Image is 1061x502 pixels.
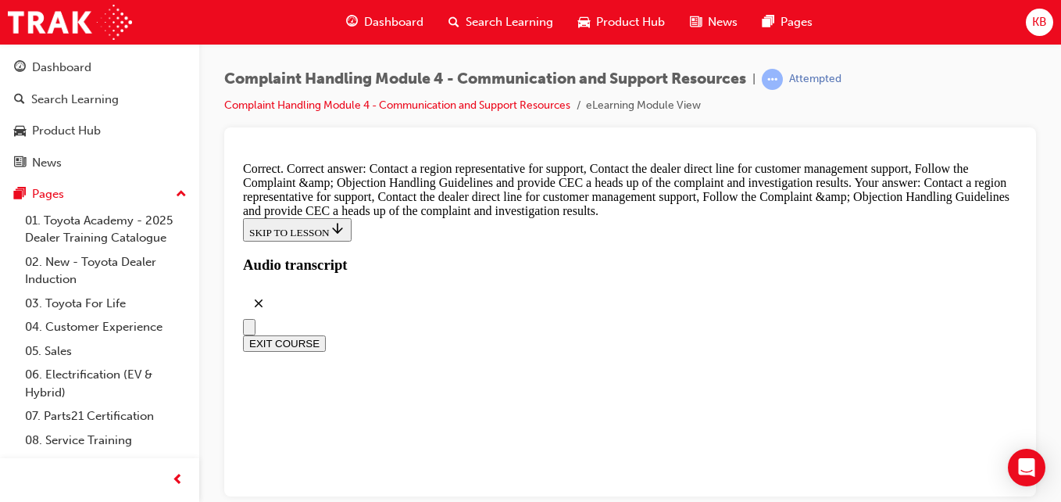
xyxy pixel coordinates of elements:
[346,13,358,32] span: guage-icon
[6,6,781,63] div: Correct. Correct answer: Contact a region representative for support, Contact the dealer direct l...
[789,72,841,87] div: Attempted
[224,99,570,112] a: Complaint Handling Module 4 - Communication and Support Resources
[1026,9,1053,36] button: KB
[6,163,19,180] button: Open navigation menu
[750,6,825,38] a: pages-iconPages
[19,250,193,292] a: 02. New - Toyota Dealer Induction
[19,209,193,250] a: 01. Toyota Academy - 2025 Dealer Training Catalogue
[6,180,193,209] button: Pages
[596,13,665,31] span: Product Hub
[762,69,783,90] span: learningRecordVerb_ATTEMPT-icon
[6,50,193,180] button: DashboardSearch LearningProduct HubNews
[334,6,436,38] a: guage-iconDashboard
[31,91,119,109] div: Search Learning
[32,154,62,172] div: News
[578,13,590,32] span: car-icon
[19,404,193,428] a: 07. Parts21 Certification
[14,188,26,202] span: pages-icon
[1008,449,1045,486] div: Open Intercom Messenger
[6,53,193,82] a: Dashboard
[6,85,193,114] a: Search Learning
[690,13,702,32] span: news-icon
[752,70,756,88] span: |
[224,70,746,88] span: Complaint Handling Module 4 - Communication and Support Resources
[32,185,64,203] div: Pages
[436,6,566,38] a: search-iconSearch Learning
[19,292,193,316] a: 03. Toyota For Life
[781,13,813,31] span: Pages
[32,59,91,77] div: Dashboard
[13,71,109,83] span: SKIP TO LESSON
[364,13,423,31] span: Dashboard
[14,61,26,75] span: guage-icon
[677,6,750,38] a: news-iconNews
[1032,13,1047,31] span: KB
[708,13,738,31] span: News
[566,6,677,38] a: car-iconProduct Hub
[466,13,553,31] span: Search Learning
[19,452,193,476] a: 09. Technical Training
[6,149,193,177] a: News
[14,124,26,138] span: car-icon
[6,132,38,163] button: Close audio transcript panel
[14,156,26,170] span: news-icon
[6,117,193,145] a: Product Hub
[19,315,193,339] a: 04. Customer Experience
[176,185,187,205] span: up-icon
[6,101,781,118] h3: Audio transcript
[19,339,193,364] a: 05. Sales
[172,471,184,490] span: prev-icon
[763,13,774,32] span: pages-icon
[32,122,101,140] div: Product Hub
[19,428,193,453] a: 08. Service Training
[6,180,89,196] button: EXIT COURSE
[586,97,701,115] li: eLearning Module View
[14,93,25,107] span: search-icon
[19,363,193,404] a: 06. Electrification (EV & Hybrid)
[448,13,459,32] span: search-icon
[8,5,132,40] img: Trak
[6,63,115,86] button: SKIP TO LESSON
